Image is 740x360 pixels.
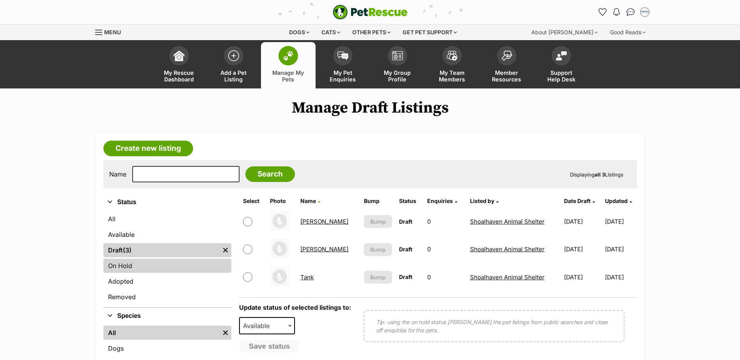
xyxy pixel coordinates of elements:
[470,198,494,204] span: Listed by
[370,273,386,281] span: Bump
[283,51,294,61] img: manage-my-pets-icon-02211641906a0b7f246fdf0571729dbe1e7629f14944591b6c1af311fb30b64b.svg
[228,50,239,61] img: add-pet-listing-icon-0afa8454b4691262ce3f59096e99ab1cd57d4a30225e0717b998d2c9b9846f56.svg
[613,8,619,16] img: notifications-46538b983faf8c2785f20acdc204bb7945ddae34d4c08c2a6579f10ce5e182be.svg
[605,236,636,263] td: [DATE]
[397,25,462,40] div: Get pet support
[376,318,612,334] p: Tip: using the on hold status [PERSON_NAME] the pet listings from public searches and close off e...
[240,320,277,331] span: Available
[347,25,396,40] div: Other pets
[103,197,231,207] button: Status
[103,243,220,257] a: Draft
[220,243,231,257] a: Remove filter
[427,198,457,204] a: Enquiries
[337,51,348,60] img: pet-enquiries-icon-7e3ad2cf08bfb03b45e93fb7055b45f3efa6380592205ae92323e6603595dc1f.svg
[161,69,197,83] span: My Rescue Dashboard
[489,69,524,83] span: Member Resources
[103,311,231,321] button: Species
[174,50,185,61] img: dashboard-icon-eb2f2d2d3e046f16d808141f083e7271f6b2e854fb5c12c21221c1fb7104beca.svg
[333,5,408,19] a: PetRescue
[240,195,266,207] th: Select
[594,171,605,178] strong: all 3
[109,171,126,178] label: Name
[364,243,392,256] button: Bump
[239,340,300,353] button: Save status
[380,69,415,83] span: My Group Profile
[300,274,314,281] a: Tank
[239,317,295,334] span: Available
[424,208,466,235] td: 0
[561,236,604,263] td: [DATE]
[300,198,320,204] a: Name
[152,42,206,88] a: My Rescue Dashboard
[239,304,351,311] label: Update status of selected listings to:
[544,69,579,83] span: Support Help Desk
[103,341,231,355] a: Dogs
[399,246,412,252] span: Draft
[625,6,637,18] a: Conversations
[270,267,289,286] img: Tank
[103,212,231,226] a: All
[556,51,567,60] img: help-desk-icon-fdf02630f3aa405de69fd3d07c3f3aa587a6932b1a1747fa1d2bba05be0121f9.svg
[316,42,370,88] a: My Pet Enquiries
[470,198,499,204] a: Listed by
[399,218,412,225] span: Draft
[470,245,545,253] a: Shoalhaven Animal Shelter
[270,239,289,258] img: Mimi
[300,198,316,204] span: Name
[300,218,348,225] a: [PERSON_NAME]
[479,42,534,88] a: Member Resources
[641,8,649,16] img: Jodie Parnell profile pic
[396,195,423,207] th: Status
[424,264,466,291] td: 0
[370,245,386,254] span: Bump
[103,290,231,304] a: Removed
[427,198,453,204] span: translation missing: en.admin.listings.index.attributes.enquiries
[103,141,193,156] a: Create new listing
[564,198,595,204] a: Date Draft
[470,218,545,225] a: Shoalhaven Animal Shelter
[103,259,231,273] a: On Hold
[284,25,315,40] div: Dogs
[270,211,289,231] img: Alfie
[639,6,651,18] button: My account
[470,274,545,281] a: Shoalhaven Animal Shelter
[364,271,392,284] button: Bump
[206,42,261,88] a: Add a Pet Listing
[399,274,412,280] span: Draft
[561,264,604,291] td: [DATE]
[316,25,346,40] div: Cats
[605,208,636,235] td: [DATE]
[501,50,512,61] img: member-resources-icon-8e73f808a243e03378d46382f2149f9095a855e16c252ad45f914b54edf8863c.svg
[267,195,296,207] th: Photo
[271,69,306,83] span: Manage My Pets
[435,69,470,83] span: My Team Members
[605,198,632,204] a: Updated
[425,42,479,88] a: My Team Members
[596,6,651,18] ul: Account quick links
[561,208,604,235] td: [DATE]
[392,51,403,60] img: group-profile-icon-3fa3cf56718a62981997c0bc7e787c4b2cf8bcc04b72c1350f741eb67cf2f40e.svg
[626,8,635,16] img: chat-41dd97257d64d25036548639549fe6c8038ab92f7586957e7f3b1b290dea8141.svg
[361,195,395,207] th: Bump
[447,51,458,61] img: team-members-icon-5396bd8760b3fe7c0b43da4ab00e1e3bb1a5d9ba89233759b79545d2d3fc5d0d.svg
[104,29,121,35] span: Menu
[605,198,628,204] span: Updated
[605,25,651,40] div: Good Reads
[596,6,609,18] a: Favourites
[103,210,231,307] div: Status
[370,217,386,226] span: Bump
[103,326,220,340] a: All
[610,6,623,18] button: Notifications
[245,166,295,182] input: Search
[216,69,251,83] span: Add a Pet Listing
[534,42,589,88] a: Support Help Desk
[333,5,408,19] img: logo-e224e6f780fb5917bec1dbf3a21bbac754714ae5b6737aabdf751b685950b380.svg
[526,25,603,40] div: About [PERSON_NAME]
[103,228,231,242] a: Available
[123,245,131,255] span: (3)
[325,69,360,83] span: My Pet Enquiries
[364,215,392,228] button: Bump
[103,274,231,288] a: Adopted
[605,264,636,291] td: [DATE]
[95,25,126,39] a: Menu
